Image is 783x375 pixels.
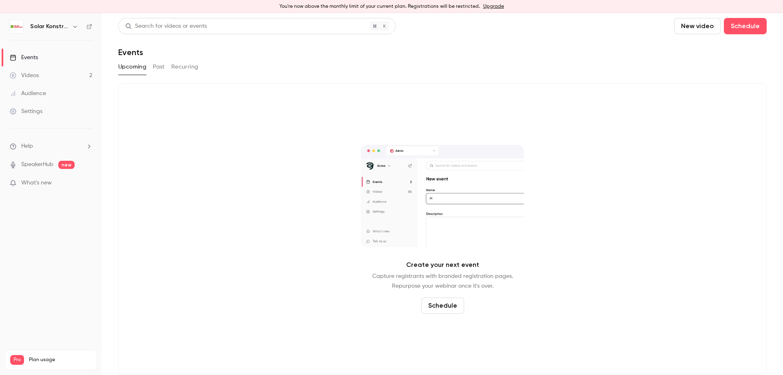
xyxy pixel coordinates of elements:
iframe: Noticeable Trigger [82,180,92,187]
h6: Solar Konstrukt Kft. [30,22,69,31]
p: Capture registrants with branded registration pages. Repurpose your webinar once it's over. [372,271,513,291]
div: Events [10,53,38,62]
button: Past [153,60,165,73]
span: Help [21,142,33,151]
p: Create your next event [406,260,479,270]
button: Schedule [724,18,767,34]
div: Videos [10,71,39,80]
button: Recurring [171,60,199,73]
img: Solar Konstrukt Kft. [10,20,23,33]
div: Search for videos or events [125,22,207,31]
a: Upgrade [483,3,504,10]
li: help-dropdown-opener [10,142,92,151]
span: Pro [10,355,24,365]
h1: Events [118,47,143,57]
span: new [58,161,75,169]
span: What's new [21,179,52,187]
button: Upcoming [118,60,146,73]
button: New video [674,18,721,34]
span: Plan usage [29,357,92,363]
div: Settings [10,107,42,115]
a: SpeakerHub [21,160,53,169]
button: Schedule [421,297,464,314]
div: Audience [10,89,46,98]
